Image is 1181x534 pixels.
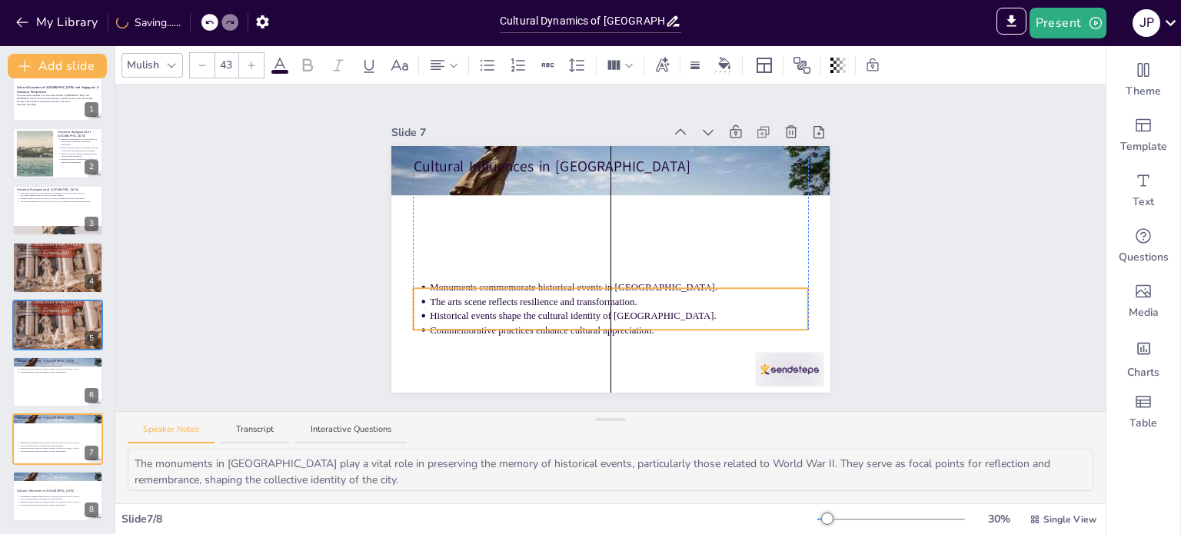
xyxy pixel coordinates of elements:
[85,446,98,460] div: 7
[20,498,98,501] p: The arts scene reflects resilience and transformation.
[1133,194,1154,210] span: Text
[20,364,98,367] p: The arts scene reflects resilience and transformation.
[20,447,98,450] p: Historical events shape the cultural identity of [GEOGRAPHIC_DATA].
[295,423,407,444] button: Interactive Questions
[20,304,98,307] p: Samara's architecture reflects a mix of cultural influences.
[20,307,98,310] p: Culinary practices showcase multicultural heritage.
[124,54,162,76] div: Mulish
[1043,512,1096,526] span: Single View
[85,102,98,117] div: 1
[1106,218,1180,274] div: Get real-time input from your audience
[1030,8,1106,38] button: Present
[20,367,98,370] p: Historical events shape the cultural identity of [GEOGRAPHIC_DATA].
[20,200,98,203] p: The physical landscape of [GEOGRAPHIC_DATA] reflects its historical significance.
[20,441,98,444] p: Monuments commemorate historical events in [GEOGRAPHIC_DATA].
[650,53,674,78] div: Text effects
[20,250,98,254] p: Culinary practices showcase multicultural heritage.
[17,301,98,306] p: Cultural Influences in [GEOGRAPHIC_DATA]
[12,71,103,121] div: 1
[1129,416,1157,431] span: Table
[20,256,98,259] p: Understanding cultural influences enriches appreciation of [PERSON_NAME].
[793,56,811,75] span: Position
[8,54,107,78] button: Add slide
[980,511,1017,527] div: 30 %
[17,244,98,249] p: Cultural Influences in [GEOGRAPHIC_DATA]
[430,280,808,294] p: Monuments commemorate historical events in [GEOGRAPHIC_DATA].
[752,53,777,78] div: Layout
[12,128,103,178] div: 2
[430,309,808,323] p: Historical events shape the cultural identity of [GEOGRAPHIC_DATA].
[20,450,98,453] p: Commemorative practices enhance cultural appreciation.
[20,500,98,503] p: Historical events shape the cultural identity of [GEOGRAPHIC_DATA].
[1106,274,1180,329] div: Add images, graphics, shapes or video
[12,10,105,35] button: My Library
[121,511,817,527] div: Slide 7 / 8
[116,15,181,31] div: Saving......
[17,359,98,363] p: Cultural Influences in [GEOGRAPHIC_DATA]
[500,10,665,32] input: Insert title
[391,124,664,141] div: Slide 7
[20,191,98,194] p: Volgograd's historical role is marked by the Battle of [GEOGRAPHIC_DATA].
[58,129,98,138] p: Historical Background of [GEOGRAPHIC_DATA]
[128,449,1093,491] textarea: The monuments in [GEOGRAPHIC_DATA] play a vital role in preserving the memory of historical event...
[85,160,98,174] div: 2
[1106,329,1180,384] div: Add charts and graphs
[61,138,98,146] p: Samara's establishment as a trade hub in the 16th century highlights its historical importance.
[1126,84,1161,99] span: Theme
[20,194,98,197] p: The name changes reflect the city's evolving identity.
[603,53,637,78] div: Column Count
[1133,8,1160,38] button: J P
[61,146,98,151] p: [GEOGRAPHIC_DATA]'s location along the Volga River facilitated cultural exchanges.
[17,95,98,103] p: This presentation explores the rich cultural histories of [GEOGRAPHIC_DATA] and [GEOGRAPHIC_DATA]...
[20,495,98,498] p: Monuments commemorate historical events in [GEOGRAPHIC_DATA].
[12,300,103,350] div: 5
[1127,365,1159,380] span: Charts
[20,247,98,250] p: Samara's architecture reflects a mix of cultural influences.
[20,444,98,447] p: The arts scene reflects resilience and transformation.
[12,185,103,236] div: 3
[85,388,98,403] div: 6
[430,295,808,309] p: The arts scene reflects resilience and transformation.
[61,151,98,157] p: The city's diverse cultural landscape reflects various ethnic influences.
[1120,139,1167,154] span: Template
[20,362,98,365] p: Monuments commemorate historical events in [GEOGRAPHIC_DATA].
[20,370,98,373] p: Commemorative practices enhance cultural appreciation.
[1129,305,1159,320] span: Media
[17,187,98,192] p: Historical Background of [GEOGRAPHIC_DATA]
[61,158,98,163] p: Samara's historical significance continues to shape its current identity.
[687,53,704,78] div: Border settings
[20,313,98,317] p: Understanding cultural influences enriches appreciation of [PERSON_NAME].
[17,488,98,493] p: Cultural Influences in [GEOGRAPHIC_DATA]
[85,217,98,231] div: 3
[17,103,98,106] p: Generated with [URL]
[12,471,103,522] div: 8
[128,423,215,444] button: Speaker Notes
[413,156,808,177] p: Cultural Influences in [GEOGRAPHIC_DATA]
[1106,108,1180,163] div: Add ready made slides
[20,253,98,256] p: Festivals celebrate the city's cultural diversity.
[20,310,98,313] p: Festivals celebrate the city's cultural diversity.
[1119,250,1169,265] span: Questions
[12,413,103,464] div: 7
[17,85,98,94] strong: Cultural Dynamics of [GEOGRAPHIC_DATA] and Volgograd: A Historical Perspective
[1106,163,1180,218] div: Add text boxes
[85,502,98,517] div: 8
[713,57,736,73] div: Background color
[221,423,289,444] button: Transcript
[20,503,98,506] p: Commemorative practices enhance cultural appreciation.
[20,197,98,200] p: Cultural identity in [GEOGRAPHIC_DATA] is shaped by historical narratives.
[430,323,808,337] p: Commemorative practices enhance cultural appreciation.
[85,274,98,289] div: 4
[1106,384,1180,439] div: Add a table
[17,416,98,420] p: Cultural Influences in [GEOGRAPHIC_DATA]
[996,8,1026,38] span: Export to PowerPoint
[12,357,103,407] div: 6
[85,331,98,346] div: 5
[1133,9,1160,37] div: J P
[1106,52,1180,108] div: Change the overall theme
[12,242,103,293] div: 4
